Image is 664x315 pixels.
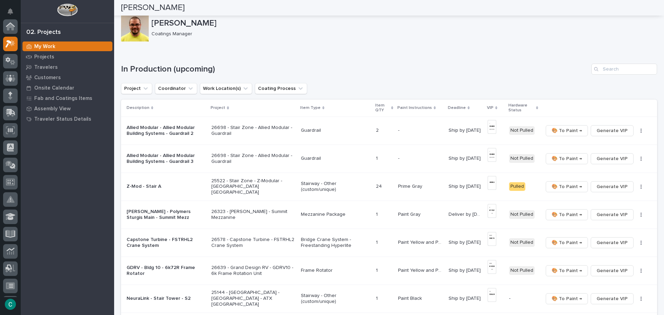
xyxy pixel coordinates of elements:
a: Fab and Coatings Items [21,93,114,103]
span: Generate VIP [597,239,628,247]
div: 02. Projects [26,29,61,36]
a: Customers [21,72,114,83]
p: 26639 - Grand Design RV - GDRV10 - 6k Frame Rotation Unit [211,265,295,277]
div: Not Pulled [509,238,535,247]
p: Projects [34,54,54,60]
p: Item QTY [375,102,389,114]
div: Notifications [9,8,18,19]
p: 1 [376,294,379,302]
button: Work Location(s) [200,83,252,94]
span: Generate VIP [597,155,628,163]
p: Bridge Crane System - Freestanding Hyperlite [301,237,370,249]
p: 26698 - Stair Zone - Allied Modular - Guardrail [211,153,295,165]
p: Prime Gray [398,182,424,189]
h1: In Production (upcoming) [121,64,589,74]
div: Pulled [509,182,525,191]
span: 🎨 To Paint → [552,183,582,191]
p: Z-Mod - Stair A [127,184,206,189]
a: Travelers [21,62,114,72]
p: Assembly View [34,106,71,112]
p: Item Type [300,104,321,112]
p: Ship by [DATE] [449,266,482,274]
button: Generate VIP [591,209,634,220]
p: Fab and Coatings Items [34,95,92,102]
p: Allied Modular - Allied Modular Building Systems - Guardrail 3 [127,153,206,165]
tr: [PERSON_NAME] - Polymers Sturgis Main - Summit Mezz26323 - [PERSON_NAME] - Summit MezzanineMezzan... [121,201,657,229]
p: - [398,154,401,161]
tr: Capstone Turbine - FSTRHL2 Crane System26578 - Capstone Turbine - FSTRHL2 Crane SystemBridge Cran... [121,229,657,257]
button: 🎨 To Paint → [546,265,588,276]
span: 🎨 To Paint → [552,267,582,275]
span: Generate VIP [597,127,628,135]
p: Customers [34,75,61,81]
p: Hardware Status [508,102,534,114]
button: Generate VIP [591,181,634,192]
p: 26578 - Capstone Turbine - FSTRHL2 Crane System [211,237,295,249]
button: Coating Process [255,83,307,94]
a: Traveler Status Details [21,114,114,124]
a: Assembly View [21,103,114,114]
button: 🎨 To Paint → [546,293,588,304]
span: 🎨 To Paint → [552,127,582,135]
p: Mezzanine Package [301,212,370,217]
div: Not Pulled [509,210,535,219]
span: Generate VIP [597,211,628,219]
p: Paint Yellow and Paint Gray [398,238,444,245]
p: Frame Rotator [301,268,370,274]
tr: NeuraLink - Stair Tower - S225144 - [GEOGRAPHIC_DATA] - [GEOGRAPHIC_DATA] - ATX [GEOGRAPHIC_DATA]... [121,285,657,313]
span: Generate VIP [597,183,628,191]
p: 1 [376,154,379,161]
p: Guardrail [301,156,370,161]
button: 🎨 To Paint → [546,209,588,220]
p: - [509,296,537,302]
p: 2 [376,126,380,133]
button: Generate VIP [591,125,634,136]
button: Coordinator [155,83,197,94]
button: Notifications [3,4,18,19]
p: My Work [34,44,55,50]
p: Capstone Turbine - FSTRHL2 Crane System [127,237,206,249]
span: 🎨 To Paint → [552,295,582,303]
p: Deadline [448,104,466,112]
p: 24 [376,182,383,189]
div: Search [591,64,657,75]
span: 🎨 To Paint → [552,155,582,163]
span: Generate VIP [597,295,628,303]
button: Generate VIP [591,293,634,304]
p: - [398,126,401,133]
button: Generate VIP [591,237,634,248]
p: Paint Black [398,294,423,302]
p: Ship by [DATE] [449,294,482,302]
p: Stairway - Other (custom/unique) [301,181,370,193]
p: Coatings Manager [151,31,652,37]
img: Workspace Logo [57,3,77,16]
p: Stairway - Other (custom/unique) [301,293,370,305]
button: 🎨 To Paint → [546,125,588,136]
button: Generate VIP [591,265,634,276]
p: Ship by [DATE] [449,126,482,133]
p: Paint Yellow and Paint Black [398,266,444,274]
tr: Z-Mod - Stair A25522 - Stair Zone - Z-Modular - [GEOGRAPHIC_DATA] [GEOGRAPHIC_DATA]Stairway - Oth... [121,173,657,201]
p: [PERSON_NAME] [151,18,654,28]
button: Project [121,83,152,94]
p: Allied Modular - Allied Modular Building Systems - Guardrail 2 [127,125,206,137]
p: Onsite Calendar [34,85,74,91]
tr: GDRV - Bldg 10 - 6k72R Frame Rotator26639 - Grand Design RV - GDRV10 - 6k Frame Rotation UnitFram... [121,257,657,285]
a: Projects [21,52,114,62]
p: 1 [376,210,379,217]
span: Generate VIP [597,267,628,275]
button: users-avatar [3,297,18,312]
p: Ship by [DATE] [449,154,482,161]
a: Onsite Calendar [21,83,114,93]
p: Ship by [DATE] [449,238,482,245]
p: Traveler Status Details [34,116,91,122]
span: 🎨 To Paint → [552,239,582,247]
p: Project [211,104,225,112]
p: Description [127,104,149,112]
div: Not Pulled [509,266,535,275]
p: Ship by [DATE] [449,182,482,189]
p: Deliver by 9/2/25 [449,210,483,217]
p: 25522 - Stair Zone - Z-Modular - [GEOGRAPHIC_DATA] [GEOGRAPHIC_DATA] [211,178,295,195]
span: 🎨 To Paint → [552,211,582,219]
p: 1 [376,266,379,274]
